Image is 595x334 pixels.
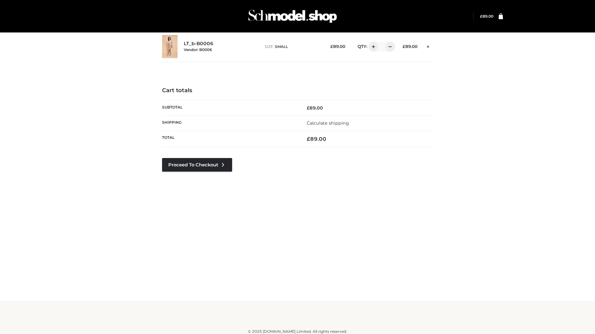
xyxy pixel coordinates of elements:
bdi: 89.00 [480,14,493,19]
span: £ [307,136,310,142]
bdi: 89.00 [330,44,345,49]
span: £ [403,44,405,49]
a: Calculate shipping [307,120,349,126]
bdi: 89.00 [403,44,417,49]
img: LT_b-B0006 - SMALL [162,35,178,58]
span: £ [330,44,333,49]
a: LT_b-B0006 [184,41,214,47]
small: Vendor: B0006 [184,47,212,52]
th: Shipping [162,115,297,131]
img: Schmodel Admin 964 [246,4,339,28]
span: SMALL [275,44,288,49]
th: Total [162,131,297,147]
a: Proceed to Checkout [162,158,232,172]
a: Remove this item [424,42,433,50]
bdi: 89.00 [307,136,326,142]
span: £ [307,105,310,111]
h4: Cart totals [162,87,433,94]
p: size : [265,44,321,49]
bdi: 89.00 [307,105,323,111]
th: Subtotal [162,100,297,115]
a: £89.00 [480,14,493,19]
span: £ [480,14,483,19]
div: QTY: [351,42,393,52]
